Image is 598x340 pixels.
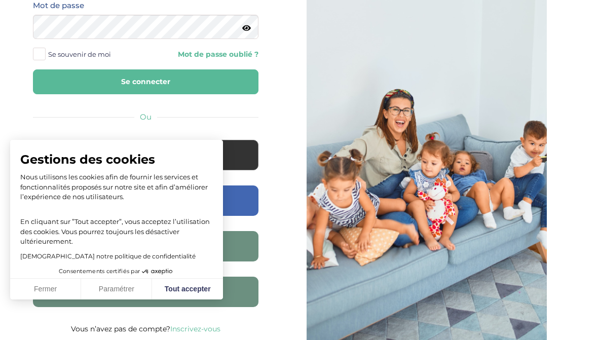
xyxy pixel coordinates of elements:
p: Nous utilisons les cookies afin de fournir les services et fonctionnalités proposés sur notre sit... [20,172,213,202]
a: Babysitter [33,294,258,304]
span: Ou [140,112,152,122]
span: Gestions des cookies [20,152,213,167]
p: En cliquant sur ”Tout accepter”, vous acceptez l’utilisation des cookies. Vous pourrez toujours l... [20,207,213,247]
button: Paramétrer [81,279,152,300]
a: Inscrivez-vous [170,324,220,333]
button: Tout accepter [152,279,223,300]
button: Se connecter [33,69,258,94]
button: Consentements certifiés par [54,265,179,278]
a: [DEMOGRAPHIC_DATA] notre politique de confidentialité [20,252,196,260]
svg: Axeptio [142,256,172,287]
button: Fermer [10,279,81,300]
p: Vous n’avez pas de compte? [33,322,258,335]
a: Mot de passe oublié ? [154,50,259,59]
span: Consentements certifiés par [59,269,140,274]
span: Se souvenir de moi [48,48,111,61]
